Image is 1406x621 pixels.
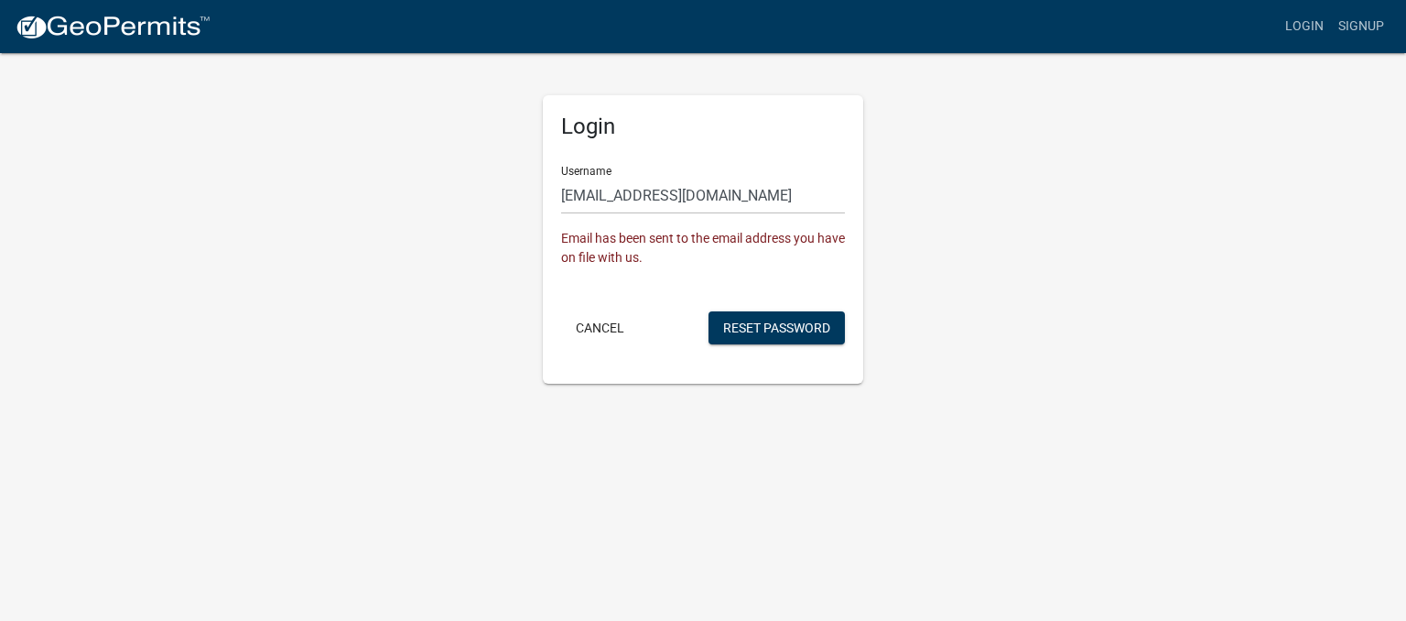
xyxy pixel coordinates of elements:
[561,311,639,344] button: Cancel
[561,114,845,140] h5: Login
[1331,9,1391,44] a: Signup
[1278,9,1331,44] a: Login
[708,311,845,344] button: Reset Password
[561,229,845,267] div: Email has been sent to the email address you have on file with us.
